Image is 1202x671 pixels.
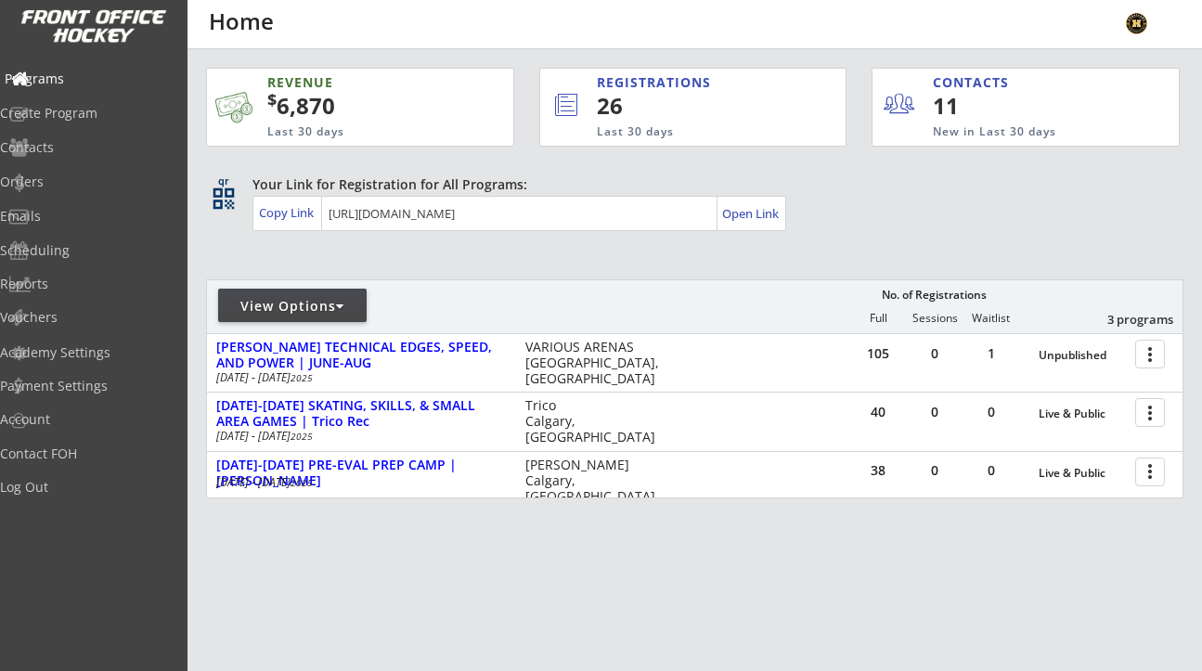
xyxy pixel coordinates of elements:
div: View Options [218,297,367,316]
div: Copy Link [259,204,317,221]
div: [PERSON_NAME] Calgary, [GEOGRAPHIC_DATA] [525,458,671,504]
em: 2025 [291,476,313,489]
div: 11 [933,90,1047,122]
div: 6,870 [267,90,455,122]
sup: $ [267,88,277,110]
div: Open Link [722,206,781,222]
div: Last 30 days [267,124,433,140]
div: 3 programs [1077,311,1173,328]
div: Unpublished [1039,349,1126,362]
div: Live & Public [1039,407,1126,420]
div: [DATE]-[DATE] SKATING, SKILLS, & SMALL AREA GAMES | Trico Rec [216,398,506,430]
div: 1 [963,347,1019,360]
button: more_vert [1135,458,1165,486]
div: 0 [907,464,963,477]
div: Waitlist [963,312,1018,325]
div: [PERSON_NAME] TECHNICAL EDGES, SPEED, AND POWER | JUNE-AUG [216,340,506,371]
div: REVENUE [267,73,433,92]
div: [DATE] - [DATE] [216,372,500,383]
div: [DATE]-[DATE] PRE-EVAL PREP CAMP | [PERSON_NAME] [216,458,506,489]
div: 0 [907,406,963,419]
div: Programs [5,72,172,85]
div: 0 [963,464,1019,477]
div: 26 [597,90,784,122]
div: Your Link for Registration for All Programs: [252,175,1126,194]
em: 2025 [291,430,313,443]
div: Live & Public [1039,467,1126,480]
div: New in Last 30 days [933,124,1092,140]
div: Last 30 days [597,124,770,140]
div: qr [212,175,234,187]
div: 40 [850,406,906,419]
div: [DATE] - [DATE] [216,477,500,488]
div: 105 [850,347,906,360]
div: Sessions [907,312,963,325]
button: qr_code [210,185,238,213]
div: REGISTRATIONS [597,73,768,92]
div: 0 [907,347,963,360]
div: CONTACTS [933,73,1017,92]
div: [DATE] - [DATE] [216,431,500,442]
em: 2025 [291,371,313,384]
button: more_vert [1135,340,1165,368]
div: No. of Registrations [876,289,991,302]
div: Full [850,312,906,325]
div: 38 [850,464,906,477]
div: 0 [963,406,1019,419]
div: Trico Calgary, [GEOGRAPHIC_DATA] [525,398,671,445]
a: Open Link [722,200,781,226]
button: more_vert [1135,398,1165,427]
div: VARIOUS ARENAS [GEOGRAPHIC_DATA], [GEOGRAPHIC_DATA] [525,340,671,386]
